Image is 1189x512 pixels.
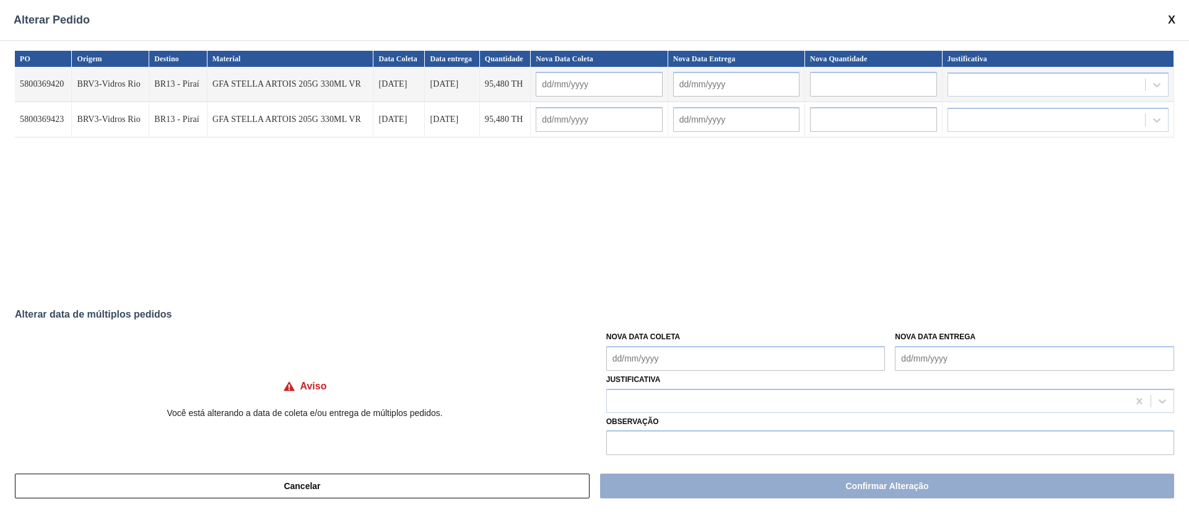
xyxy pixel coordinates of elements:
[536,107,662,132] input: dd/mm/yyyy
[207,67,374,102] td: GFA STELLA ARTOIS 205G 330ML VR
[14,14,90,27] span: Alterar Pedido
[15,474,590,498] button: Cancelar
[480,102,531,137] td: 95,480 TH
[668,51,805,67] th: Nova Data Entrega
[606,375,661,384] label: Justificativa
[673,107,799,132] input: dd/mm/yyyy
[149,102,207,137] td: BR13 - Piraí
[15,102,72,137] td: 5800369423
[425,51,479,67] th: Data entrega
[207,51,374,67] th: Material
[300,381,327,392] h4: Aviso
[72,102,149,137] td: BRV3-Vidros Rio
[425,102,479,137] td: [DATE]
[805,51,943,67] th: Nova Quantidade
[72,67,149,102] td: BRV3-Vidros Rio
[895,346,1174,371] input: dd/mm/yyyy
[373,51,425,67] th: Data Coleta
[15,67,72,102] td: 5800369420
[15,51,72,67] th: PO
[480,67,531,102] td: 95,480 TH
[536,72,662,97] input: dd/mm/yyyy
[373,102,425,137] td: [DATE]
[673,72,799,97] input: dd/mm/yyyy
[531,51,668,67] th: Nova Data Coleta
[895,332,975,341] label: Nova Data Entrega
[425,67,479,102] td: [DATE]
[15,309,1174,320] div: Alterar data de múltiplos pedidos
[72,51,149,67] th: Origem
[943,51,1174,67] th: Justificativa
[149,67,207,102] td: BR13 - Piraí
[606,413,1174,431] label: Observação
[480,51,531,67] th: Quantidade
[373,67,425,102] td: [DATE]
[606,332,681,341] label: Nova Data Coleta
[15,408,594,418] p: Você está alterando a data de coleta e/ou entrega de múltiplos pedidos.
[207,102,374,137] td: GFA STELLA ARTOIS 205G 330ML VR
[606,346,886,371] input: dd/mm/yyyy
[149,51,207,67] th: Destino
